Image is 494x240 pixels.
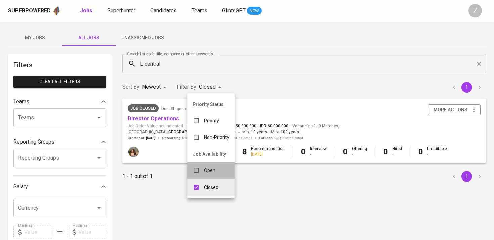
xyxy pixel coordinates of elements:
li: Job Availability [187,146,235,162]
p: Non-Priority [204,134,229,141]
p: Closed [204,184,218,191]
li: Priority Status [187,96,235,112]
p: Open [204,167,215,174]
p: Priority [204,117,219,124]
